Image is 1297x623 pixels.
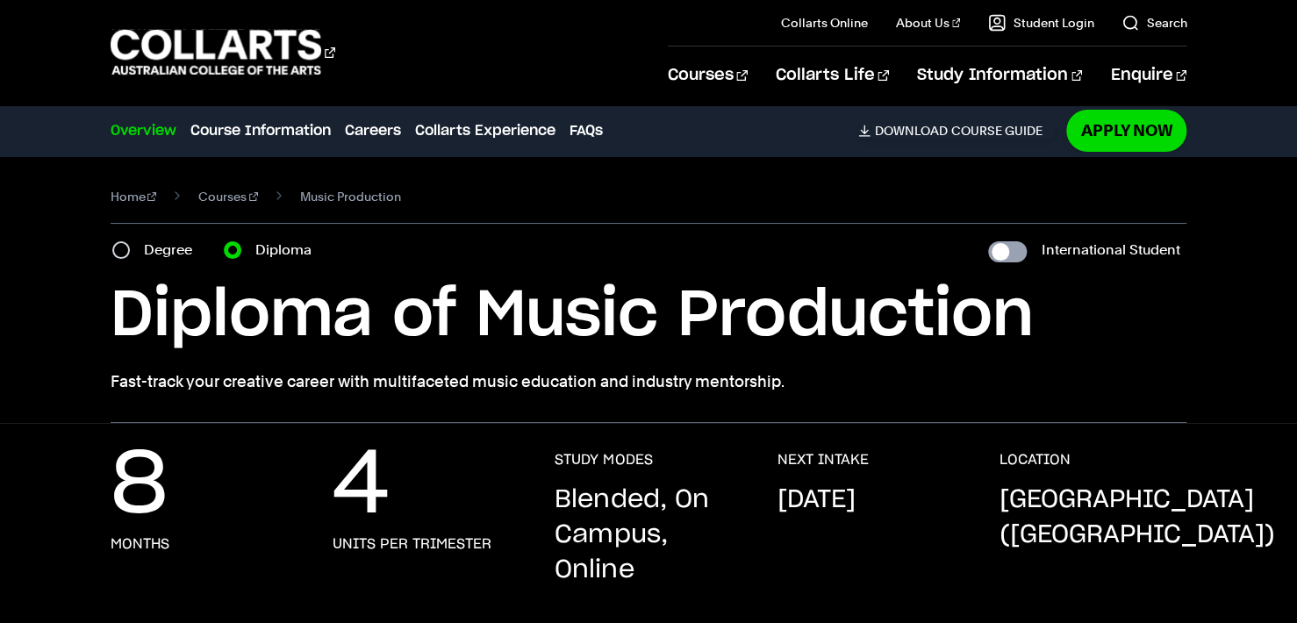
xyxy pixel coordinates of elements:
label: Diploma [255,238,322,262]
h3: LOCATION [1000,451,1071,469]
a: Collarts Life [776,47,889,104]
p: 8 [111,451,168,521]
p: Blended, On Campus, Online [555,483,742,588]
h3: units per trimester [333,535,491,553]
h3: NEXT INTAKE [777,451,869,469]
h3: STUDY MODES [555,451,652,469]
a: Overview [111,120,176,141]
a: Enquire [1110,47,1186,104]
a: About Us [896,14,961,32]
label: Degree [144,238,203,262]
p: [DATE] [777,483,856,518]
a: DownloadCourse Guide [858,123,1056,139]
div: Go to homepage [111,27,335,77]
p: Fast-track your creative career with multifaceted music education and industry mentorship. [111,369,1187,394]
a: Search [1121,14,1186,32]
a: Collarts Experience [415,120,555,141]
a: Apply Now [1066,110,1186,151]
h1: Diploma of Music Production [111,276,1187,355]
a: Courses [198,184,258,209]
label: International Student [1041,238,1179,262]
a: FAQs [570,120,603,141]
a: Home [111,184,157,209]
a: Courses [668,47,748,104]
a: Course Information [190,120,331,141]
span: Download [874,123,947,139]
a: Student Login [988,14,1093,32]
span: Music Production [300,184,401,209]
a: Careers [345,120,401,141]
p: [GEOGRAPHIC_DATA] ([GEOGRAPHIC_DATA]) [1000,483,1275,553]
h3: months [111,535,169,553]
p: 4 [333,451,390,521]
a: Study Information [917,47,1082,104]
a: Collarts Online [781,14,868,32]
